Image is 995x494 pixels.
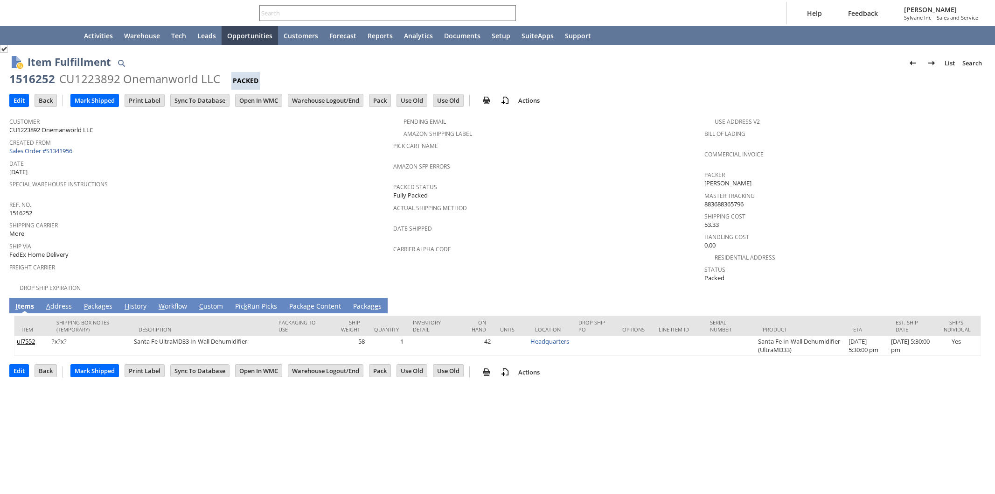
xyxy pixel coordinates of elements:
[17,337,35,346] a: ul7552
[171,31,186,40] span: Tech
[78,26,118,45] a: Activities
[71,94,118,106] input: Mark Shipped
[369,94,390,106] input: Pack
[492,31,510,40] span: Setup
[20,284,81,292] a: Drop Ship Expiration
[393,162,450,170] a: Amazon SFP Errors
[44,302,74,312] a: Address
[71,365,118,377] input: Mark Shipped
[530,337,569,346] a: Headquarters
[171,94,229,106] input: Sync To Database
[375,302,378,311] span: e
[9,229,24,238] span: More
[704,220,719,229] span: 53.33
[35,94,56,106] input: Back
[515,96,543,105] a: Actions
[704,274,724,282] span: Packed
[578,319,609,333] div: Drop Ship PO
[853,326,882,333] div: ETA
[233,302,279,312] a: PickRun Picks
[118,26,166,45] a: Warehouse
[397,365,427,377] input: Use Old
[326,336,367,355] td: 58
[124,31,160,40] span: Warehouse
[763,326,839,333] div: Product
[715,254,775,261] a: Residential Address
[34,26,56,45] div: Shortcuts
[9,126,93,134] span: CU1223892 Onemanworld LLC
[459,336,493,355] td: 42
[28,54,111,70] h1: Item Fulfillment
[941,56,959,71] a: List
[500,95,511,106] img: add-record.svg
[393,191,428,200] span: Fully Packed
[35,365,56,377] input: Back
[307,302,311,311] span: g
[62,30,73,41] svg: Home
[10,365,28,377] input: Edit
[393,183,437,191] a: Packed Status
[704,266,725,274] a: Status
[704,241,716,250] span: 0.00
[907,57,918,69] img: Previous
[192,26,222,45] a: Leads
[500,367,511,378] img: add-record.svg
[222,26,278,45] a: Opportunities
[132,336,271,355] td: Santa Fe UltraMD33 In-Wall Dehumidifier
[9,221,58,229] a: Shipping Carrier
[926,57,937,69] img: Next
[236,94,282,106] input: Open In WMC
[438,26,486,45] a: Documents
[9,209,32,218] span: 1516252
[10,94,28,106] input: Edit
[9,147,75,155] a: Sales Order #S1341956
[333,319,360,333] div: Ship Weight
[969,300,980,311] a: Unrolled view on
[904,5,978,14] span: [PERSON_NAME]
[56,26,78,45] a: Home
[288,94,363,106] input: Warehouse Logout/End
[500,326,521,333] div: Units
[486,26,516,45] a: Setup
[125,302,129,311] span: H
[236,365,282,377] input: Open In WMC
[84,31,113,40] span: Activities
[17,30,28,41] svg: Recent Records
[84,302,88,311] span: P
[704,130,745,138] a: Bill Of Lading
[9,168,28,176] span: [DATE]
[362,26,398,45] a: Reports
[21,326,42,333] div: Item
[807,9,822,18] span: Help
[481,367,492,378] img: print.svg
[11,26,34,45] a: Recent Records
[889,336,932,355] td: [DATE] 5:30:00 pm
[82,302,115,312] a: Packages
[904,14,931,21] span: Sylvane Inc
[466,319,486,333] div: On Hand
[166,26,192,45] a: Tech
[398,26,438,45] a: Analytics
[622,326,645,333] div: Options
[49,336,132,355] td: ?x?x?
[535,326,564,333] div: Location
[9,180,108,188] a: Special Warehouse Instructions
[413,319,452,333] div: Inventory Detail
[393,142,438,150] a: Pick Cart Name
[278,319,319,333] div: Packaging to Use
[704,150,764,158] a: Commercial Invoice
[959,56,986,71] a: Search
[433,365,463,377] input: Use Old
[13,302,36,312] a: Items
[9,242,31,250] a: Ship Via
[704,200,744,209] span: 883688365796
[288,365,363,377] input: Warehouse Logout/End
[324,26,362,45] a: Forecast
[481,95,492,106] img: print.svg
[939,319,974,333] div: Ships Individual
[260,7,503,19] input: Search
[704,233,749,241] a: Handling Cost
[704,171,725,179] a: Packer
[159,302,165,311] span: W
[516,26,559,45] a: SuiteApps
